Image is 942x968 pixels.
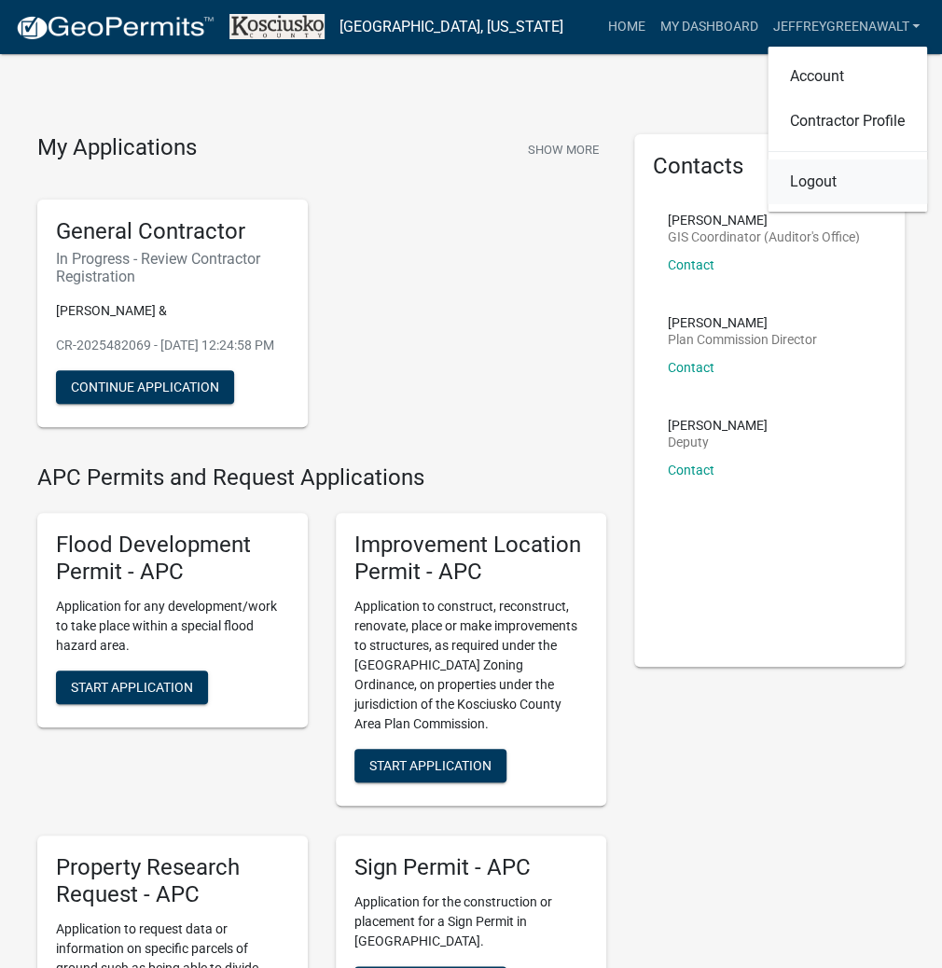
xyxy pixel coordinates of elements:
h4: APC Permits and Request Applications [37,464,606,491]
p: CR-2025482069 - [DATE] 12:24:58 PM [56,336,289,355]
h5: Flood Development Permit - APC [56,532,289,586]
button: Start Application [56,671,208,704]
h5: General Contractor [56,218,289,245]
button: Continue Application [56,370,234,404]
h5: Improvement Location Permit - APC [354,532,588,586]
img: Kosciusko County, Indiana [229,14,325,39]
h5: Sign Permit - APC [354,854,588,881]
p: [PERSON_NAME] [668,419,768,432]
p: [PERSON_NAME] & [56,301,289,321]
p: Deputy [668,436,768,449]
a: My Dashboard [652,9,765,45]
button: Start Application [354,749,506,782]
a: Account [768,54,927,99]
h4: My Applications [37,134,197,162]
p: [PERSON_NAME] [668,214,860,227]
a: Contact [668,257,714,272]
a: Contact [668,360,714,375]
a: Home [600,9,652,45]
p: Plan Commission Director [668,333,817,346]
h5: Contacts [653,153,886,180]
h5: Property Research Request - APC [56,854,289,908]
button: Show More [520,134,606,165]
h6: In Progress - Review Contractor Registration [56,250,289,285]
span: Start Application [369,758,492,773]
div: JEFFREYGREENAWALT [768,47,927,212]
p: Application for any development/work to take place within a special flood hazard area. [56,597,289,656]
a: Logout [768,159,927,204]
p: Application for the construction or placement for a Sign Permit in [GEOGRAPHIC_DATA]. [354,892,588,951]
a: [GEOGRAPHIC_DATA], [US_STATE] [339,11,563,43]
a: JEFFREYGREENAWALT [765,9,927,45]
p: GIS Coordinator (Auditor's Office) [668,230,860,243]
span: Start Application [71,680,193,695]
a: Contact [668,463,714,477]
a: Contractor Profile [768,99,927,144]
p: Application to construct, reconstruct, renovate, place or make improvements to structures, as req... [354,597,588,734]
p: [PERSON_NAME] [668,316,817,329]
